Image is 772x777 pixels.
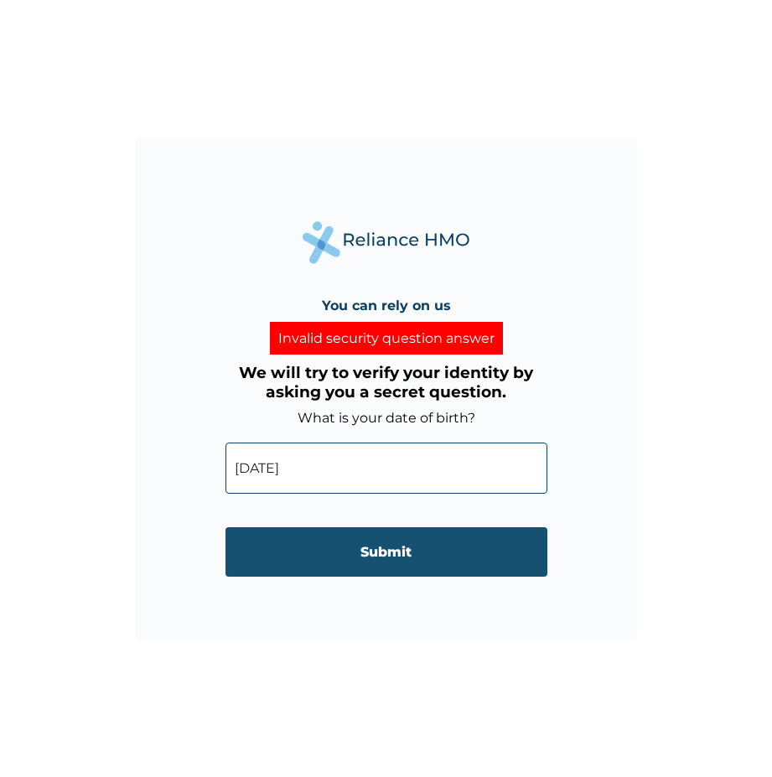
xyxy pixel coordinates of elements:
input: DD-MM-YYYY [225,443,547,494]
label: What is your date of birth? [298,410,475,426]
h3: We will try to verify your identity by asking you a secret question. [225,363,547,401]
h4: You can rely on us [322,298,451,313]
img: Reliance Health's Logo [303,221,470,264]
div: Invalid security question answer [270,322,503,355]
input: Submit [225,527,547,577]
